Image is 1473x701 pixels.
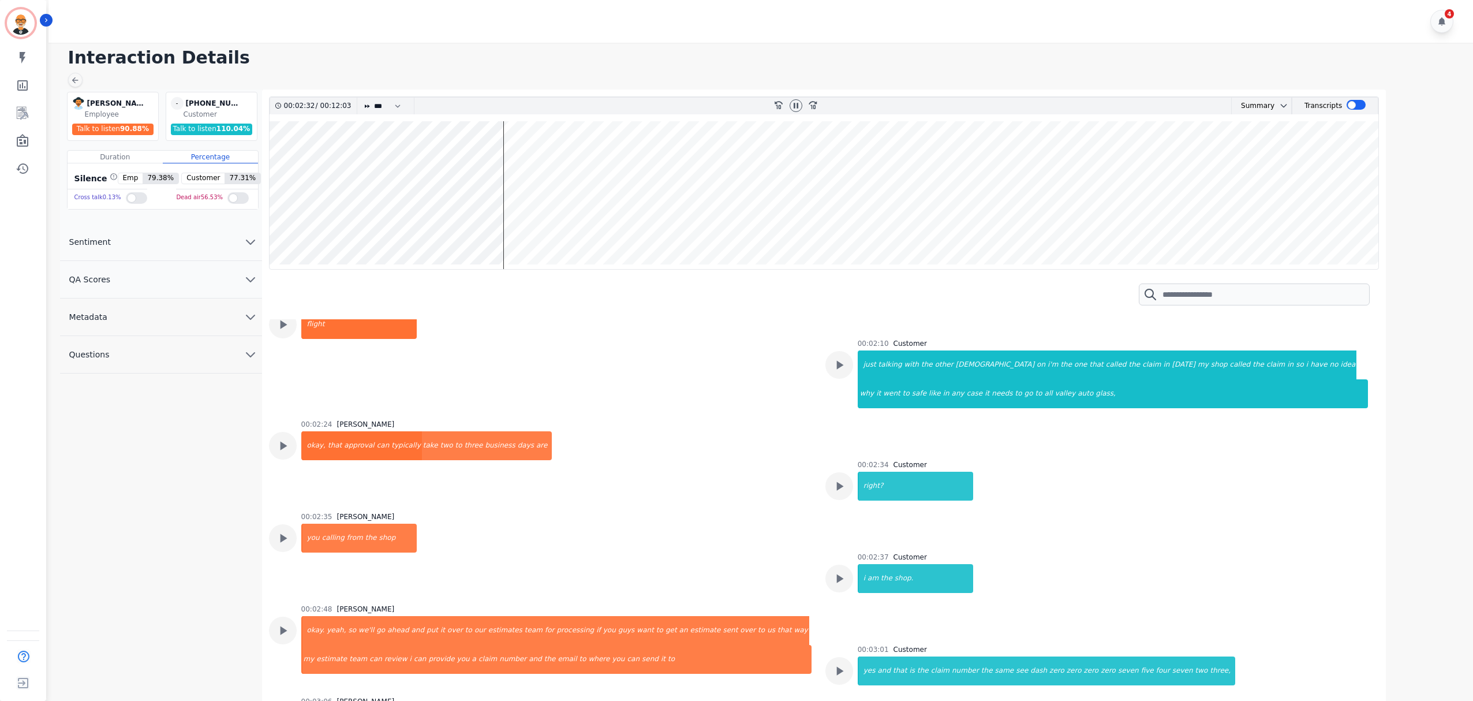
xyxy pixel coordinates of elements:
[216,125,250,133] span: 110.04 %
[920,350,934,379] div: the
[1229,350,1252,379] div: called
[410,616,426,645] div: and
[1274,101,1288,110] button: chevron down
[87,97,145,110] div: [PERSON_NAME]
[347,616,357,645] div: so
[244,273,257,286] svg: chevron down
[942,379,951,408] div: in
[244,310,257,324] svg: chevron down
[930,657,951,685] div: claim
[284,98,354,114] div: /
[454,431,463,460] div: to
[858,339,889,348] div: 00:02:10
[85,110,156,119] div: Employee
[611,645,626,674] div: you
[902,379,911,408] div: to
[667,645,812,674] div: to
[1210,350,1229,379] div: shop
[916,657,930,685] div: the
[893,460,927,469] div: Customer
[1100,657,1117,685] div: zero
[524,616,544,645] div: team
[357,616,375,645] div: we'll
[1340,350,1357,379] div: idea
[471,645,477,674] div: a
[1197,350,1210,379] div: my
[1171,350,1197,379] div: [DATE]
[346,524,364,553] div: from
[315,645,348,674] div: estimate
[446,616,464,645] div: over
[1015,657,1029,685] div: see
[302,645,316,674] div: my
[655,616,664,645] div: to
[776,616,792,645] div: that
[934,350,955,379] div: other
[413,645,428,674] div: can
[68,151,163,163] div: Duration
[163,151,258,163] div: Percentage
[487,616,524,645] div: estimates
[875,379,882,408] div: it
[555,616,595,645] div: processing
[439,616,446,645] div: it
[1445,9,1454,18] div: 4
[858,645,889,654] div: 00:03:01
[425,616,439,645] div: put
[517,431,535,460] div: days
[966,379,984,408] div: case
[337,512,394,521] div: [PERSON_NAME]
[343,431,375,460] div: approval
[951,379,966,408] div: any
[1265,350,1286,379] div: claim
[1094,379,1368,408] div: glass,
[302,431,327,460] div: okay,
[980,657,994,685] div: the
[368,645,383,674] div: can
[182,173,225,184] span: Customer
[1046,350,1059,379] div: i'm
[882,379,902,408] div: went
[1171,657,1194,685] div: seven
[318,98,350,114] div: 00:12:03
[859,657,877,685] div: yes
[1073,350,1088,379] div: one
[1117,657,1140,685] div: seven
[1035,350,1046,379] div: on
[721,616,739,645] div: sent
[171,124,253,135] div: Talk to listen
[892,657,908,685] div: that
[543,645,557,674] div: the
[528,645,543,674] div: and
[766,616,776,645] div: us
[327,431,343,460] div: that
[1054,379,1077,408] div: valley
[1076,379,1094,408] div: auto
[635,616,655,645] div: want
[757,616,766,645] div: to
[1309,350,1328,379] div: have
[422,431,439,460] div: take
[244,348,257,361] svg: chevron down
[908,657,916,685] div: is
[60,274,120,285] span: QA Scores
[1059,350,1073,379] div: the
[184,110,255,119] div: Customer
[1127,350,1141,379] div: the
[984,379,990,408] div: it
[477,645,498,674] div: claim
[1232,98,1274,114] div: Summary
[1048,657,1066,685] div: zero
[326,616,347,645] div: yeah,
[60,336,262,374] button: Questions chevron down
[498,645,528,674] div: number
[859,564,866,593] div: i
[120,125,149,133] span: 90.88 %
[1029,657,1048,685] div: dash
[1162,350,1171,379] div: in
[1286,350,1295,379] div: in
[60,261,262,299] button: QA Scores chevron down
[928,379,942,408] div: like
[484,431,516,460] div: business
[383,645,409,674] div: review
